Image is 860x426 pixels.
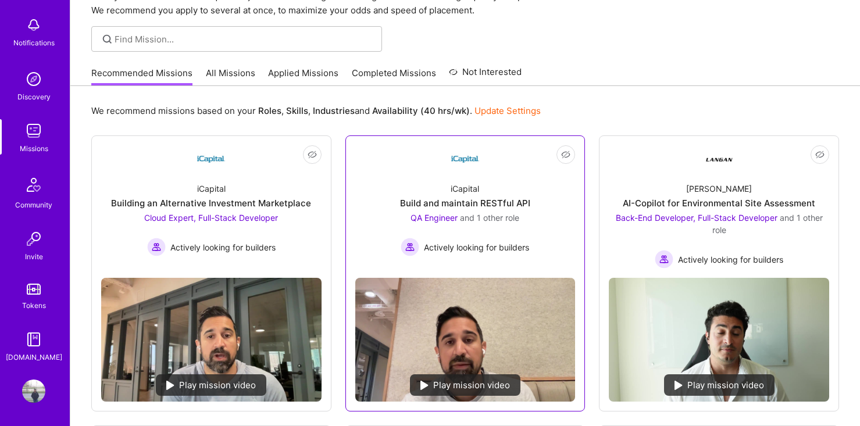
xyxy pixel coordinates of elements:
span: QA Engineer [411,213,458,223]
div: Missions [20,142,48,155]
span: Back-End Developer, Full-Stack Developer [616,213,777,223]
div: iCapital [197,182,226,195]
b: Availability (40 hrs/wk) [372,105,470,116]
i: icon SearchGrey [101,33,114,46]
img: User Avatar [22,380,45,403]
img: No Mission [609,278,829,402]
div: Play mission video [410,374,520,396]
img: bell [22,13,45,37]
div: Notifications [13,37,55,49]
input: Find Mission... [115,33,373,45]
img: Actively looking for builders [147,238,166,256]
div: Invite [25,250,43,263]
i: icon EyeClosed [561,150,570,159]
div: Play mission video [156,374,266,396]
img: play [420,381,429,390]
div: Discovery [17,91,51,103]
img: No Mission [355,278,576,402]
span: Actively looking for builders [678,253,783,266]
a: Company Logo[PERSON_NAME]AI-Copilot for Environmental Site AssessmentBack-End Developer, Full-Sta... [609,145,829,269]
div: AI-Copilot for Environmental Site Assessment [623,197,815,209]
img: Community [20,171,48,199]
img: Invite [22,227,45,250]
div: iCapital [451,182,479,195]
img: tokens [27,284,41,295]
a: Completed Missions [352,67,436,86]
img: Company Logo [451,145,479,173]
div: [DOMAIN_NAME] [6,351,62,363]
div: [PERSON_NAME] [686,182,752,195]
div: Build and maintain RESTful API [400,197,530,209]
span: Actively looking for builders [424,241,529,253]
img: play [675,381,683,390]
a: All Missions [206,67,255,86]
img: Actively looking for builders [655,250,673,269]
img: Company Logo [197,145,225,173]
img: Actively looking for builders [401,238,419,256]
a: Update Settings [474,105,541,116]
img: discovery [22,67,45,91]
a: Recommended Missions [91,67,192,86]
a: Applied Missions [268,67,338,86]
p: We recommend missions based on your , , and . [91,105,541,117]
span: Cloud Expert, Full-Stack Developer [144,213,278,223]
div: Tokens [22,299,46,312]
img: play [166,381,174,390]
img: No Mission [101,278,322,402]
div: Building an Alternative Investment Marketplace [111,197,311,209]
div: Play mission video [664,374,775,396]
div: Community [15,199,52,211]
span: Actively looking for builders [170,241,276,253]
img: teamwork [22,119,45,142]
b: Roles [258,105,281,116]
i: icon EyeClosed [815,150,825,159]
a: Company LogoiCapitalBuild and maintain RESTful APIQA Engineer and 1 other roleActively looking fo... [355,145,576,269]
b: Industries [313,105,355,116]
img: Company Logo [705,145,733,173]
i: icon EyeClosed [308,150,317,159]
span: and 1 other role [460,213,519,223]
a: Not Interested [449,65,522,86]
b: Skills [286,105,308,116]
a: Company LogoiCapitalBuilding an Alternative Investment MarketplaceCloud Expert, Full-Stack Develo... [101,145,322,269]
img: guide book [22,328,45,351]
a: User Avatar [19,380,48,403]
